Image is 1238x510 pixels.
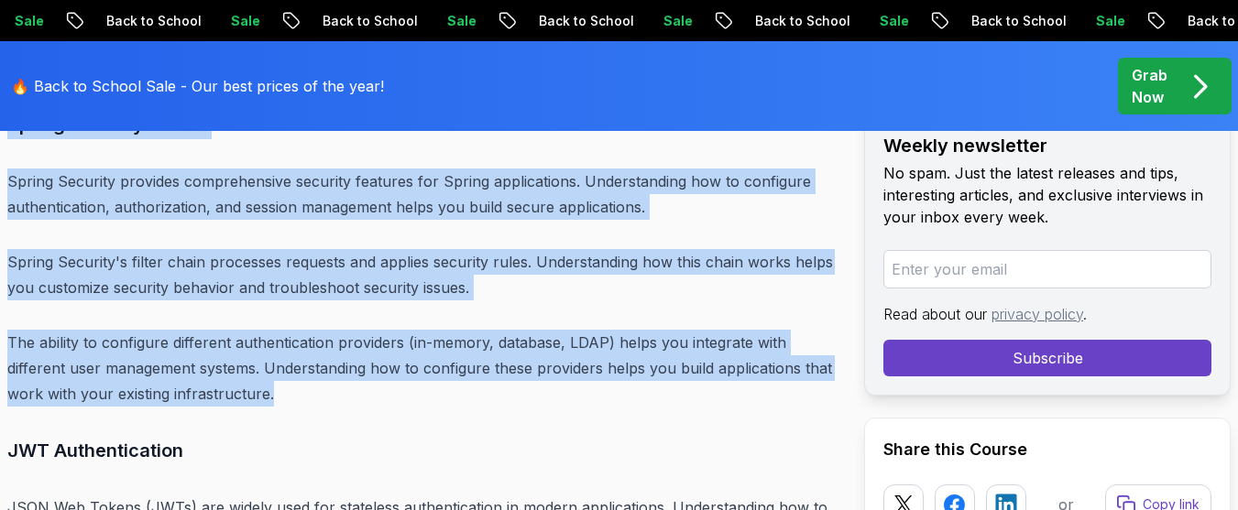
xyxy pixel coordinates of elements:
[991,305,1083,323] a: privacy policy
[883,437,1211,462] h2: Share this Course
[7,436,835,465] h3: JWT Authentication
[522,12,647,30] p: Back to School
[647,12,706,30] p: Sale
[883,250,1211,288] input: Enter your email
[883,340,1211,376] button: Subscribe
[955,12,1079,30] p: Back to School
[306,12,431,30] p: Back to School
[883,162,1211,228] p: No spam. Just the latest releases and tips, interesting articles, and exclusive interviews in you...
[214,12,273,30] p: Sale
[7,168,835,220] p: Spring Security provides comprehensive security features for Spring applications. Understanding h...
[883,303,1211,325] p: Read about our .
[7,249,835,300] p: Spring Security's filter chain processes requests and applies security rules. Understanding how t...
[431,12,489,30] p: Sale
[7,330,835,407] p: The ability to configure different authentication providers (in-memory, database, LDAP) helps you...
[883,133,1211,158] h2: Weekly newsletter
[1132,64,1167,108] p: Grab Now
[739,12,863,30] p: Back to School
[1079,12,1138,30] p: Sale
[90,12,214,30] p: Back to School
[11,75,384,97] p: 🔥 Back to School Sale - Our best prices of the year!
[863,12,922,30] p: Sale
